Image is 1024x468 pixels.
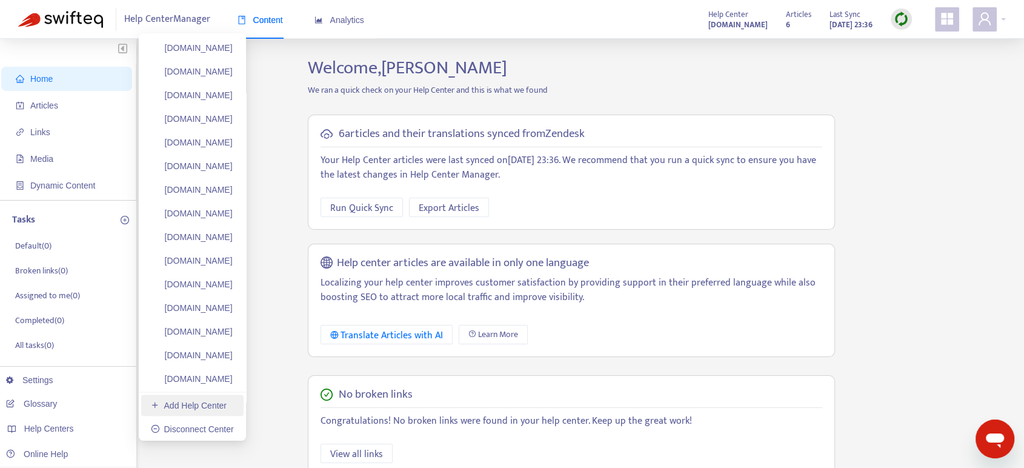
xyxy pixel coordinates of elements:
[15,339,54,352] p: All tasks ( 0 )
[151,374,233,384] a: [DOMAIN_NAME]
[15,314,64,327] p: Completed ( 0 )
[151,209,233,218] a: [DOMAIN_NAME]
[786,8,811,21] span: Articles
[337,256,589,270] h5: Help center articles are available in only one language
[976,420,1014,458] iframe: Button to launch messaging window
[16,181,24,190] span: container
[151,185,233,195] a: [DOMAIN_NAME]
[977,12,992,26] span: user
[151,67,233,76] a: [DOMAIN_NAME]
[151,90,233,100] a: [DOMAIN_NAME]
[314,16,323,24] span: area-chart
[299,84,844,96] p: We ran a quick check on your Help Center and this is what we found
[459,325,528,344] a: Learn More
[151,161,233,171] a: [DOMAIN_NAME]
[321,153,822,182] p: Your Help Center articles were last synced on [DATE] 23:36 . We recommend that you run a quick sy...
[15,239,52,252] p: Default ( 0 )
[321,444,393,463] button: View all links
[18,11,103,28] img: Swifteq
[830,18,873,32] strong: [DATE] 23:36
[786,18,790,32] strong: 6
[238,15,283,25] span: Content
[830,8,860,21] span: Last Sync
[30,127,50,137] span: Links
[321,198,403,217] button: Run Quick Sync
[419,201,479,216] span: Export Articles
[30,154,53,164] span: Media
[321,414,822,429] p: Congratulations! No broken links were found in your help center. Keep up the great work!
[894,12,909,27] img: sync.dc5367851b00ba804db3.png
[16,128,24,136] span: link
[151,232,233,242] a: [DOMAIN_NAME]
[30,101,58,110] span: Articles
[15,289,80,302] p: Assigned to me ( 0 )
[16,155,24,163] span: file-image
[30,74,53,84] span: Home
[151,256,233,266] a: [DOMAIN_NAME]
[330,447,383,462] span: View all links
[151,114,233,124] a: [DOMAIN_NAME]
[321,128,333,140] span: cloud-sync
[321,325,453,344] button: Translate Articles with AI
[24,424,74,433] span: Help Centers
[321,256,333,270] span: global
[314,15,364,25] span: Analytics
[151,43,233,53] a: [DOMAIN_NAME]
[339,127,585,141] h5: 6 articles and their translations synced from Zendesk
[708,8,748,21] span: Help Center
[308,53,507,83] span: Welcome, [PERSON_NAME]
[238,16,246,24] span: book
[16,75,24,83] span: home
[940,12,954,26] span: appstore
[15,264,68,277] p: Broken links ( 0 )
[151,327,233,336] a: [DOMAIN_NAME]
[151,138,233,147] a: [DOMAIN_NAME]
[330,201,393,216] span: Run Quick Sync
[124,8,210,31] span: Help Center Manager
[151,303,233,313] a: [DOMAIN_NAME]
[151,350,233,360] a: [DOMAIN_NAME]
[409,198,489,217] button: Export Articles
[6,375,53,385] a: Settings
[6,399,57,409] a: Glossary
[321,276,822,305] p: Localizing your help center improves customer satisfaction by providing support in their preferre...
[151,279,233,289] a: [DOMAIN_NAME]
[16,101,24,110] span: account-book
[12,213,35,227] p: Tasks
[321,389,333,401] span: check-circle
[6,449,68,459] a: Online Help
[151,424,234,434] a: Disconnect Center
[478,328,518,341] span: Learn More
[30,181,95,190] span: Dynamic Content
[330,328,444,343] div: Translate Articles with AI
[339,388,413,402] h5: No broken links
[121,216,129,224] span: plus-circle
[708,18,768,32] a: [DOMAIN_NAME]
[151,401,227,410] a: Add Help Center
